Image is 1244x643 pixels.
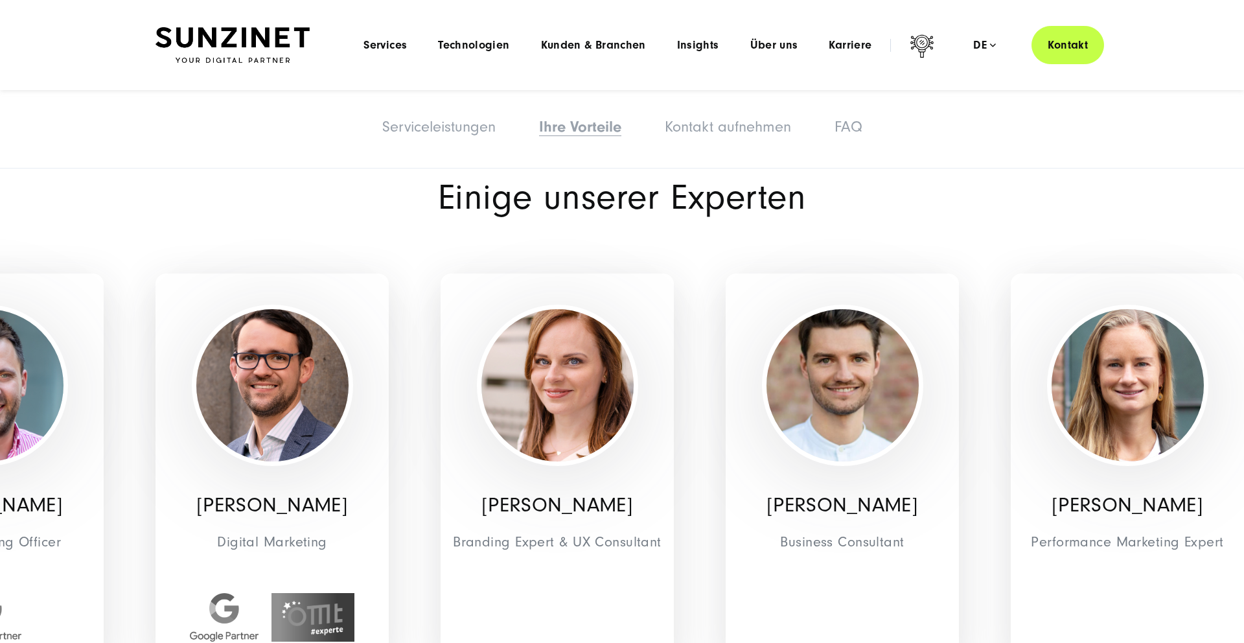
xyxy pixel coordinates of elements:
a: Serviceleistungen [382,118,496,135]
img: Lars Hartmann [766,309,919,462]
p: [PERSON_NAME] [165,493,379,517]
h2: Einige unserer Experten [330,176,914,219]
a: FAQ [835,118,862,135]
div: de [973,39,996,52]
a: Technologien [438,39,509,52]
a: Kontakt aufnehmen [665,118,791,135]
img: SUNZINET Full Service Digital Agentur [155,27,310,64]
span: Digital Marketing [165,530,379,555]
a: Insights [677,39,719,52]
img: Google Internet-Suchmaschine Partner [190,593,259,642]
img: Valentin-Zehnder [196,309,349,462]
p: [PERSON_NAME] [450,493,664,517]
p: [PERSON_NAME] [1020,493,1234,517]
p: [PERSON_NAME] [735,493,949,517]
a: Kunden & Branchen [541,39,646,52]
a: Über uns [750,39,798,52]
span: Performance Marketing Expert [1020,530,1234,555]
a: Ihre Vorteile [539,118,621,135]
img: OMT Experte Badge [271,593,354,642]
a: Kontakt [1031,26,1104,64]
img: Regina-Wirtz- Performance Marketing Manager - SUNZINET GmbH [1052,309,1204,462]
span: Business Consultant [735,530,949,555]
a: Karriere [829,39,871,52]
img: Kerstin Emons - Teamlead & UX Consultant - SUNZINET [481,309,634,462]
a: Services [363,39,407,52]
span: Branding Expert & UX Consultant [450,530,664,555]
